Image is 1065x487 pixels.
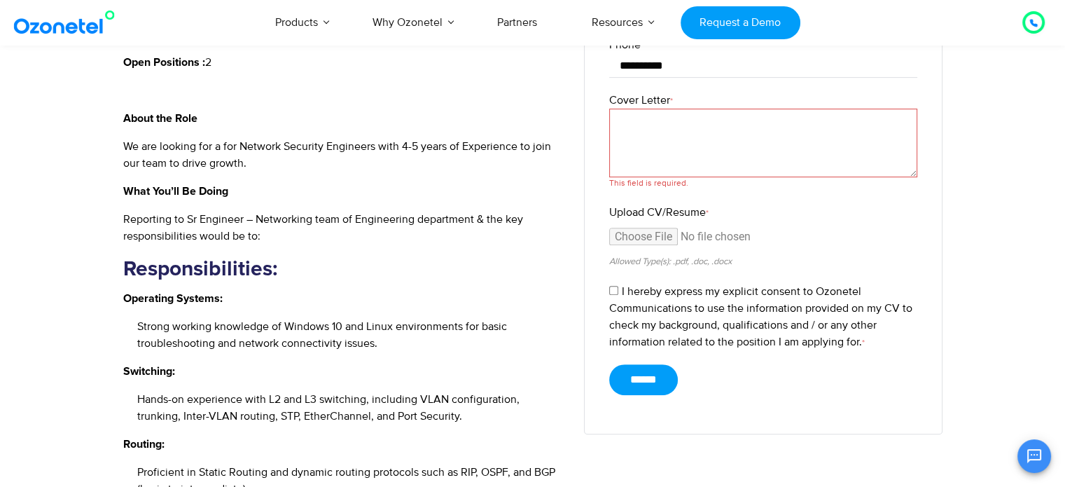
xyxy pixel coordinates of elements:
[123,366,175,377] strong: Switching:
[1017,439,1051,473] button: Open chat
[123,186,228,197] strong: What You’ll Be Doing
[609,92,917,109] label: Cover Letter
[123,439,165,450] strong: Routing:
[681,6,800,39] a: Request a Demo
[609,256,732,267] small: Allowed Type(s): .pdf, .doc, .docx
[609,284,912,349] label: I hereby express my explicit consent to Ozonetel Communications to use the information provided o...
[123,259,277,280] strong: Responsibilities:
[123,57,205,68] strong: Open Positions :
[137,391,564,425] li: Hands-on experience with L2 and L3 switching, including VLAN configuration, trunking, Inter-VLAN ...
[609,177,917,190] div: This field is required.
[123,54,564,71] p: 2
[609,204,917,221] label: Upload CV/Resume
[123,113,197,124] strong: About the Role
[123,293,223,304] strong: Operating Systems:
[137,318,564,352] li: Strong working knowledge of Windows 10 and Linux environments for basic troubleshooting and netwo...
[123,138,564,172] p: We are looking for a for Network Security Engineers with 4-5 years of Experience to join our team...
[123,211,564,245] p: Reporting to Sr Engineer – Networking team of Engineering department & the key responsibilities w...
